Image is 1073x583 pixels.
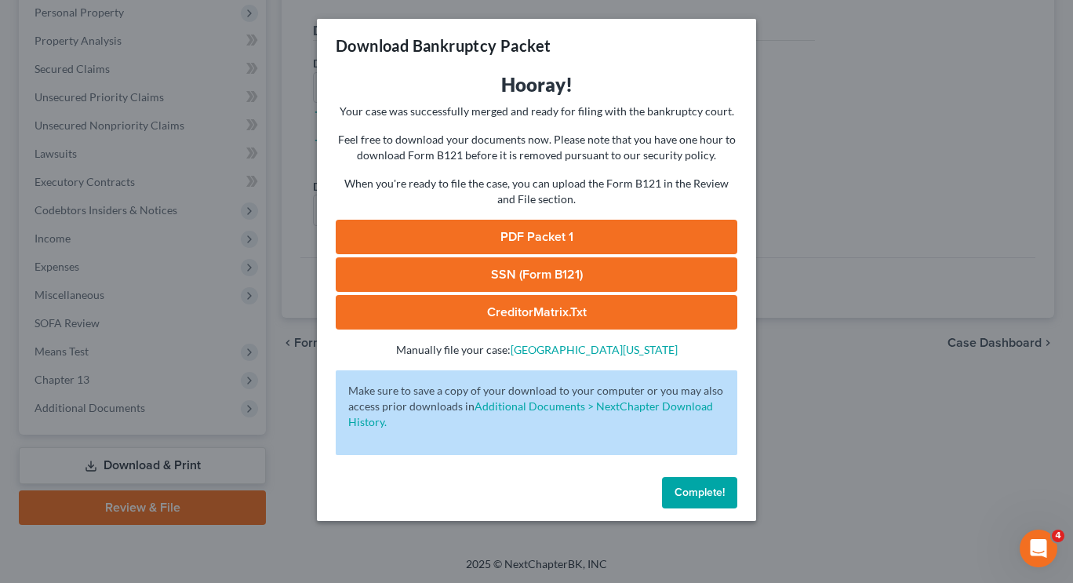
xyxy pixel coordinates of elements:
a: CreditorMatrix.txt [336,295,737,330]
p: Manually file your case: [336,342,737,358]
span: 4 [1052,530,1064,542]
p: Make sure to save a copy of your download to your computer or you may also access prior downloads in [348,383,725,430]
h3: Download Bankruptcy Packet [336,35,551,56]
p: Feel free to download your documents now. Please note that you have one hour to download Form B12... [336,132,737,163]
a: Additional Documents > NextChapter Download History. [348,399,713,428]
a: PDF Packet 1 [336,220,737,254]
p: When you're ready to file the case, you can upload the Form B121 in the Review and File section. [336,176,737,207]
span: Complete! [675,486,725,499]
h3: Hooray! [336,72,737,97]
iframe: Intercom live chat [1020,530,1057,567]
button: Complete! [662,477,737,508]
a: SSN (Form B121) [336,257,737,292]
p: Your case was successfully merged and ready for filing with the bankruptcy court. [336,104,737,119]
a: [GEOGRAPHIC_DATA][US_STATE] [511,343,678,356]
